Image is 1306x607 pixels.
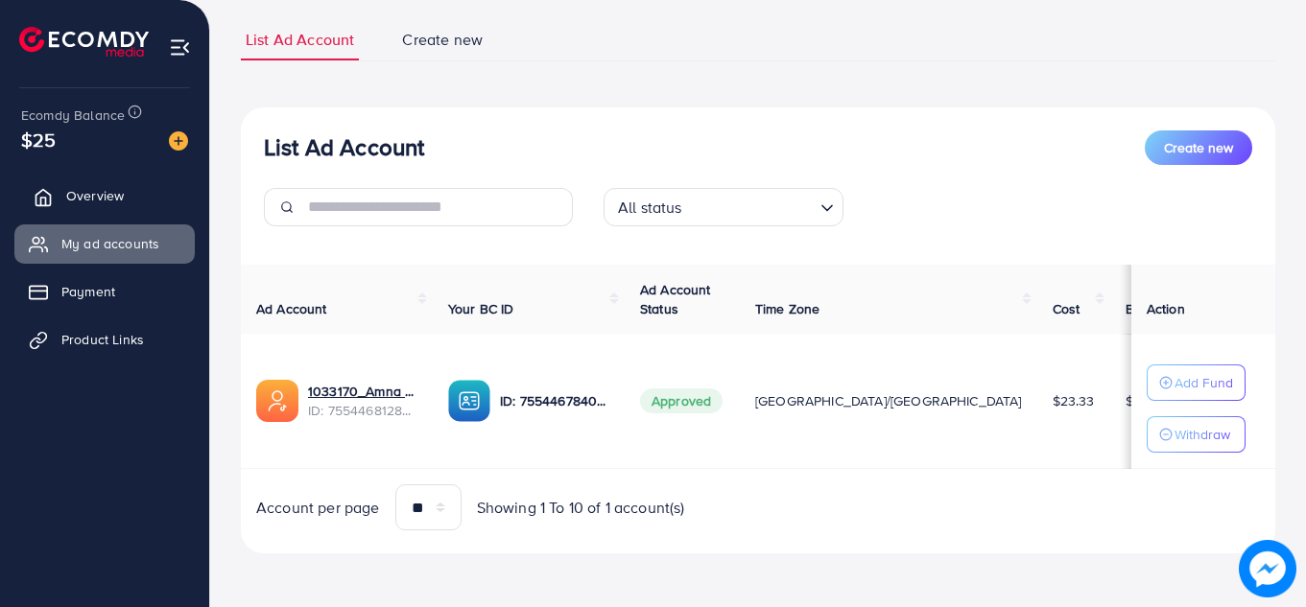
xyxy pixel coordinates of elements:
span: Action [1147,299,1185,318]
input: Search for option [688,190,813,222]
p: Withdraw [1175,423,1230,446]
h3: List Ad Account [264,133,424,161]
span: Overview [66,186,124,205]
img: ic-ba-acc.ded83a64.svg [448,380,490,422]
span: Payment [61,282,115,301]
button: Add Fund [1147,364,1246,401]
img: image [1239,540,1296,597]
span: All status [614,194,686,222]
span: Create new [1164,138,1233,157]
span: List Ad Account [246,29,354,51]
span: Your BC ID [448,299,514,318]
p: ID: 7554467840363937808 [500,389,609,412]
span: Cost [1053,299,1080,318]
span: Ecomdy Balance [21,105,125,125]
button: Withdraw [1147,416,1246,453]
span: Approved [640,388,723,413]
span: Time Zone [755,299,819,318]
a: Payment [14,272,195,311]
span: Account per page [256,497,380,519]
span: My ad accounts [61,234,159,253]
span: Ad Account [256,299,327,318]
span: ID: 7554468128542195713 [308,401,417,420]
div: <span class='underline'>1033170_Amna Collection_1758911713596</span></br>7554468128542195713 [308,382,417,421]
a: Overview [14,176,195,215]
span: Create new [402,29,483,51]
img: menu [169,36,191,58]
span: Ad Account Status [640,280,711,318]
span: Product Links [61,330,144,349]
span: $25 [21,126,56,153]
img: image [169,131,188,151]
span: $23.33 [1053,391,1095,410]
p: Add Fund [1175,371,1233,394]
button: Create new [1145,130,1252,165]
img: logo [19,27,149,57]
a: 1033170_Amna Collection_1758911713596 [308,382,417,401]
a: Product Links [14,320,195,359]
div: Search for option [604,188,843,226]
img: ic-ads-acc.e4c84228.svg [256,380,298,422]
span: Showing 1 To 10 of 1 account(s) [477,497,685,519]
a: My ad accounts [14,224,195,263]
span: [GEOGRAPHIC_DATA]/[GEOGRAPHIC_DATA] [755,391,1022,410]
